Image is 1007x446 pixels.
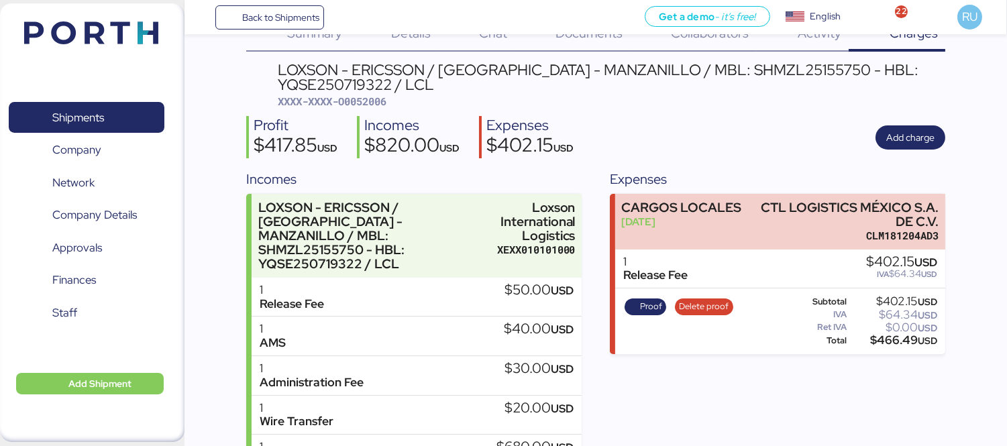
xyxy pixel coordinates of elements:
span: USD [551,361,574,376]
div: English [810,9,841,23]
div: Incomes [364,116,460,135]
span: Add charge [886,129,935,146]
span: Finances [52,270,96,290]
span: USD [914,255,937,270]
a: Back to Shipments [215,5,325,30]
span: Add Shipment [68,376,131,392]
div: Ret IVA [792,323,847,332]
span: Company Details [52,205,137,225]
span: IVA [877,269,889,280]
div: Administration Fee [260,376,364,390]
span: USD [918,296,937,308]
div: XEXX010101000 [497,243,576,257]
span: USD [553,142,574,154]
span: Network [52,173,95,192]
a: Company [9,135,164,166]
div: Wire Transfer [260,414,333,429]
div: IVA [792,310,847,319]
a: Approvals [9,232,164,263]
span: Summary [287,24,342,42]
a: Shipments [9,102,164,133]
button: Add Shipment [16,373,164,394]
div: $0.00 [850,323,938,333]
button: Menu [193,6,215,29]
span: Charges [890,24,938,42]
a: Company Details [9,200,164,231]
div: $466.49 [850,335,938,345]
div: Profit [254,116,337,135]
div: CTL LOGISTICS MÉXICO S.A. DE C.V. [749,201,939,229]
span: USD [921,269,937,280]
div: $64.34 [850,310,938,320]
div: 1 [623,255,688,269]
div: $402.15 [850,296,938,306]
div: 1 [260,322,286,336]
span: Documents [555,24,623,42]
div: Expenses [610,169,945,189]
span: Activity [798,24,841,42]
div: CARGOS LOCALES [621,201,741,215]
div: $417.85 [254,135,337,158]
div: Release Fee [260,297,324,311]
span: Delete proof [679,299,729,314]
div: AMS [260,336,286,350]
span: Proof [640,299,662,314]
div: 1 [260,401,333,415]
span: RU [962,8,977,25]
span: XXXX-XXXX-O0052006 [278,95,386,108]
div: Subtotal [792,297,847,306]
a: Finances [9,265,164,296]
div: LOXSON - ERICSSON / [GEOGRAPHIC_DATA] - MANZANILLO / MBL: SHMZL25155750 - HBL: YQSE250719322 / LCL [258,201,490,272]
button: Proof [625,298,666,316]
span: Staff [52,303,77,323]
div: $820.00 [364,135,460,158]
span: USD [918,309,937,321]
a: Staff [9,297,164,328]
span: Chat [479,24,507,42]
div: [DATE] [621,215,741,229]
div: $50.00 [505,283,574,298]
div: CLM181204AD3 [749,229,939,243]
button: Delete proof [675,298,733,316]
a: Network [9,167,164,198]
span: Shipments [52,108,104,127]
div: $402.15 [486,135,574,158]
div: 1 [260,361,364,376]
span: USD [317,142,337,154]
div: $402.15 [866,255,937,270]
div: LOXSON - ERICSSON / [GEOGRAPHIC_DATA] - MANZANILLO / MBL: SHMZL25155750 - HBL: YQSE250719322 / LCL [278,62,945,93]
span: Details [391,24,431,42]
div: Loxson International Logistics [497,201,576,243]
div: Release Fee [623,268,688,282]
div: $64.34 [866,269,937,279]
span: USD [551,322,574,337]
div: Total [792,336,847,345]
span: USD [551,283,574,298]
span: USD [439,142,460,154]
div: $40.00 [504,322,574,337]
div: 1 [260,283,324,297]
span: Collaborators [671,24,749,42]
span: USD [551,401,574,416]
div: $20.00 [505,401,574,416]
span: Back to Shipments [242,9,319,25]
div: $30.00 [505,361,574,376]
div: Incomes [246,169,582,189]
span: Company [52,140,101,160]
span: USD [918,322,937,334]
span: Approvals [52,238,102,258]
div: Expenses [486,116,574,135]
span: USD [918,335,937,347]
button: Add charge [876,125,945,150]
